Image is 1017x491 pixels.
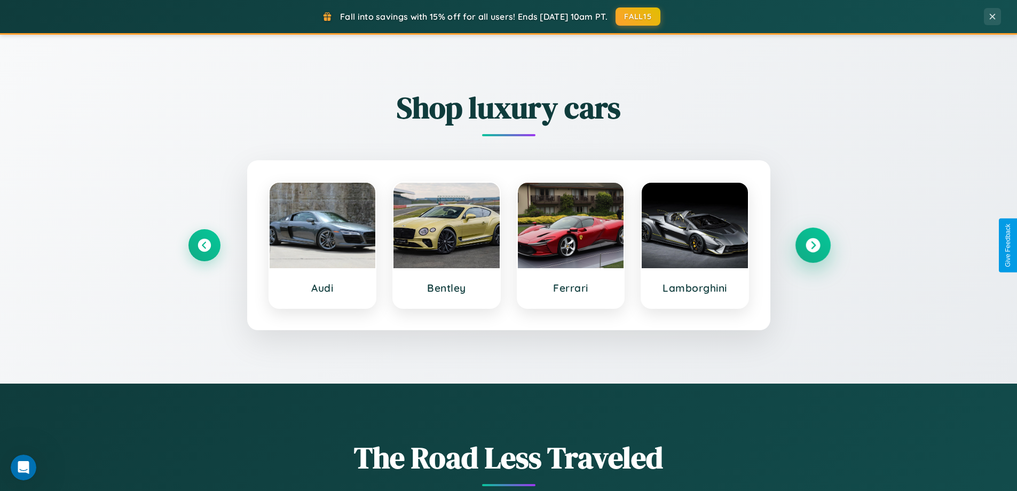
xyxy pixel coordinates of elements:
[340,11,608,22] span: Fall into savings with 15% off for all users! Ends [DATE] 10am PT.
[280,282,365,294] h3: Audi
[188,87,829,128] h2: Shop luxury cars
[404,282,489,294] h3: Bentley
[1004,224,1012,267] div: Give Feedback
[652,282,737,294] h3: Lamborghini
[529,282,613,294] h3: Ferrari
[11,455,36,480] iframe: Intercom live chat
[188,437,829,478] h1: The Road Less Traveled
[616,7,660,26] button: FALL15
